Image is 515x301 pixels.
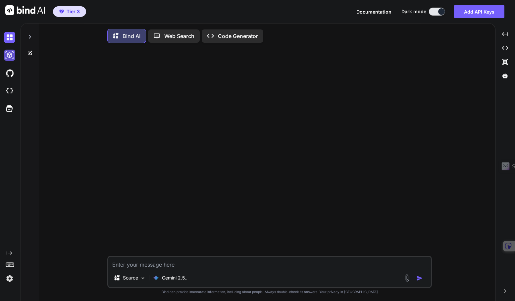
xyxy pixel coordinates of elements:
[218,32,258,40] p: Code Generator
[123,32,140,40] p: Bind AI
[123,275,138,281] p: Source
[153,275,159,281] img: Gemini 2.5 Pro
[4,85,15,97] img: cloudideIcon
[67,8,80,15] span: Tier 3
[162,275,187,281] p: Gemini 2.5..
[4,273,15,284] img: settings
[164,32,194,40] p: Web Search
[53,6,86,17] button: premiumTier 3
[59,10,64,14] img: premium
[4,50,15,61] img: darkAi-studio
[403,274,411,282] img: attachment
[454,5,504,18] button: Add API Keys
[356,8,391,15] button: Documentation
[4,32,15,43] img: darkChat
[356,9,391,15] span: Documentation
[4,67,15,79] img: githubDark
[5,5,45,15] img: Bind AI
[140,275,146,281] img: Pick Models
[416,275,423,281] img: icon
[401,8,426,15] span: Dark mode
[107,289,432,294] p: Bind can provide inaccurate information, including about people. Always double-check its answers....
